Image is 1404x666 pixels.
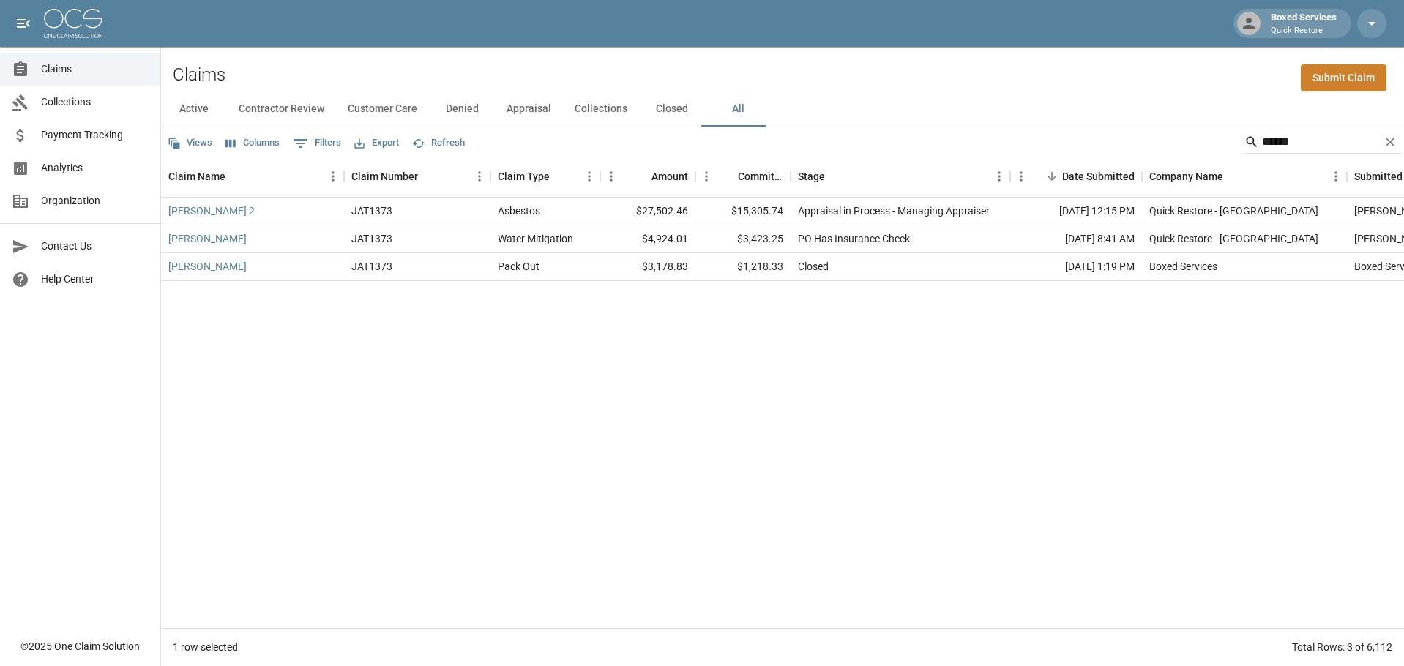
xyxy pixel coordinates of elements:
[161,91,227,127] button: Active
[1149,231,1318,246] div: Quick Restore - Tucson
[222,132,283,154] button: Select columns
[351,132,403,154] button: Export
[600,198,695,225] div: $27,502.46
[9,9,38,38] button: open drawer
[418,166,438,187] button: Sort
[429,91,495,127] button: Denied
[600,225,695,253] div: $4,924.01
[695,165,717,187] button: Menu
[717,166,738,187] button: Sort
[1149,259,1217,274] div: Boxed Services
[490,156,600,197] div: Claim Type
[1325,165,1347,187] button: Menu
[498,231,573,246] div: Water Mitigation
[498,203,540,218] div: Asbestos
[41,127,149,143] span: Payment Tracking
[168,156,225,197] div: Claim Name
[1149,203,1318,218] div: Quick Restore - Tucson
[1292,640,1392,654] div: Total Rows: 3 of 6,112
[705,91,771,127] button: All
[600,165,622,187] button: Menu
[41,160,149,176] span: Analytics
[322,165,344,187] button: Menu
[498,156,550,197] div: Claim Type
[695,225,791,253] div: $3,423.25
[1010,225,1142,253] div: [DATE] 8:41 AM
[578,165,600,187] button: Menu
[1271,25,1337,37] p: Quick Restore
[1010,165,1032,187] button: Menu
[639,91,705,127] button: Closed
[798,156,825,197] div: Stage
[1042,166,1062,187] button: Sort
[600,156,695,197] div: Amount
[161,91,1404,127] div: dynamic tabs
[1010,253,1142,281] div: [DATE] 1:19 PM
[227,91,336,127] button: Contractor Review
[495,91,563,127] button: Appraisal
[550,166,570,187] button: Sort
[20,639,140,654] div: © 2025 One Claim Solution
[988,165,1010,187] button: Menu
[1062,156,1135,197] div: Date Submitted
[44,9,102,38] img: ocs-logo-white-transparent.png
[791,156,1010,197] div: Stage
[1142,156,1347,197] div: Company Name
[351,203,392,218] div: JAT1373
[600,253,695,281] div: $3,178.83
[498,259,539,274] div: Pack Out
[651,156,688,197] div: Amount
[1010,198,1142,225] div: [DATE] 12:15 PM
[161,156,344,197] div: Claim Name
[825,166,845,187] button: Sort
[41,193,149,209] span: Organization
[351,156,418,197] div: Claim Number
[1244,130,1401,157] div: Search
[738,156,783,197] div: Committed Amount
[408,132,468,154] button: Refresh
[1379,131,1401,153] button: Clear
[168,231,247,246] a: [PERSON_NAME]
[695,253,791,281] div: $1,218.33
[351,259,392,274] div: JAT1373
[164,132,216,154] button: Views
[41,272,149,287] span: Help Center
[1301,64,1386,91] a: Submit Claim
[695,198,791,225] div: $15,305.74
[336,91,429,127] button: Customer Care
[41,239,149,254] span: Contact Us
[798,259,829,274] div: Closed
[344,156,490,197] div: Claim Number
[563,91,639,127] button: Collections
[1149,156,1223,197] div: Company Name
[1265,10,1343,37] div: Boxed Services
[173,64,225,86] h2: Claims
[173,640,238,654] div: 1 row selected
[468,165,490,187] button: Menu
[225,166,246,187] button: Sort
[695,156,791,197] div: Committed Amount
[1223,166,1244,187] button: Sort
[351,231,392,246] div: JAT1373
[289,132,345,155] button: Show filters
[798,231,910,246] div: PO Has Insurance Check
[631,166,651,187] button: Sort
[41,61,149,77] span: Claims
[798,203,990,218] div: Appraisal in Process - Managing Appraiser
[168,203,255,218] a: [PERSON_NAME] 2
[1010,156,1142,197] div: Date Submitted
[168,259,247,274] a: [PERSON_NAME]
[41,94,149,110] span: Collections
